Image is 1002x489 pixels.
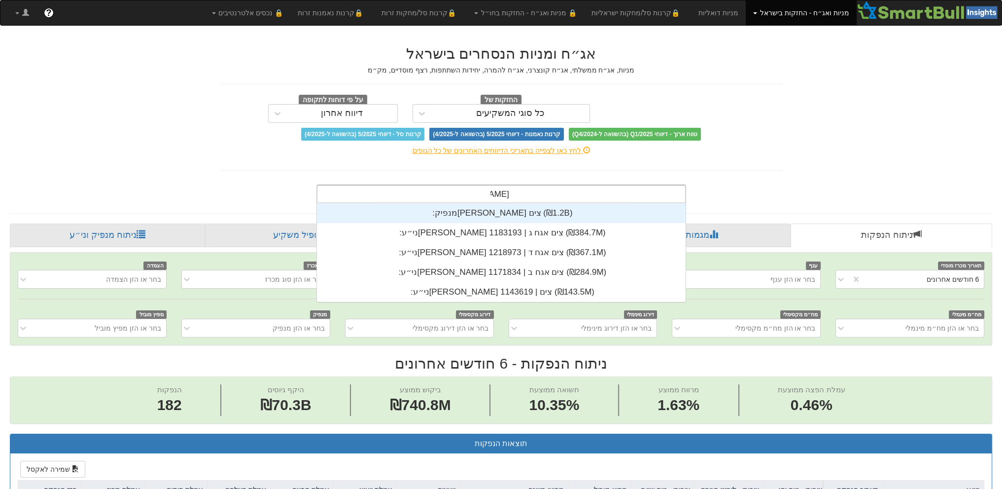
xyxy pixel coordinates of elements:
[595,224,791,247] a: מגמות שוק
[10,224,205,247] a: ניתוח מנפיק וני״ע
[157,395,182,416] span: 182
[304,262,330,270] span: סוג מכרז
[46,8,51,18] span: ?
[268,385,304,394] span: היקף גיוסים
[529,395,579,416] span: 10.35%
[529,385,579,394] span: תשואה ממוצעת
[317,243,686,263] div: ני״ע: ‏[PERSON_NAME] צים אגח ד | 1218973 ‎(₪367.1M)‎
[317,223,686,243] div: ני״ע: ‏[PERSON_NAME] צים אגח ג | 1183193 ‎(₪384.7M)‎
[273,323,325,333] div: בחר או הזן מנפיק
[949,310,984,319] span: מח״מ מינמלי
[213,146,790,155] div: לחץ כאן לצפייה בתאריכי הדיווחים האחרונים של כל הגופים
[310,310,330,319] span: מנפיק
[10,355,992,372] h2: ניתוח הנפקות - 6 חודשים אחרונים
[476,109,545,118] div: כל סוגי המשקיעים
[691,0,746,25] a: מניות דואליות
[658,385,699,394] span: מרווח ממוצע
[220,45,782,62] h2: אג״ח ומניות הנסחרים בישראל
[926,274,979,284] div: 6 חודשים אחרונים
[481,95,522,106] span: החזקות של
[220,67,782,74] h5: מניות, אג״ח ממשלתי, אג״ח קונצרני, אג״ח להמרה, יחידות השתתפות, רצף מוסדיים, מק״מ
[857,0,1002,20] img: Smartbull
[18,439,984,448] h3: תוצאות הנפקות
[317,203,686,302] div: grid
[157,385,182,394] span: הנפקות
[265,274,325,284] div: בחר או הזן סוג מכרז
[569,128,701,141] span: טווח ארוך - דיווחי Q1/2025 (בהשוואה ל-Q4/2024)
[791,224,992,247] a: ניתוח הנפקות
[321,109,363,118] div: דיווח אחרון
[136,310,167,319] span: מפיץ מוביל
[95,323,161,333] div: בחר או הזן מפיץ מוביל
[657,395,699,416] span: 1.63%
[581,323,652,333] div: בחר או הזן דירוג מינימלי
[780,310,821,319] span: מח״מ מקסימלי
[584,0,691,25] a: 🔒קרנות סל/מחקות ישראליות
[299,95,367,106] span: על פי דוחות לתקופה
[624,310,657,319] span: דירוג מינימלי
[260,397,311,413] span: ₪70.3B
[413,323,488,333] div: בחר או הזן דירוג מקסימלי
[106,274,161,284] div: בחר או הזן הצמדה
[317,203,686,223] div: מנפיק: ‏[PERSON_NAME] צים ‎(₪1.2B)‎
[205,0,291,25] a: 🔒 נכסים אלטרנטיבים
[374,0,467,25] a: 🔒קרנות סל/מחקות זרות
[390,397,451,413] span: ₪740.8M
[317,263,686,282] div: ני״ע: ‏[PERSON_NAME] צים אגח ב | 1171834 ‎(₪284.9M)‎
[456,310,494,319] span: דירוג מקסימלי
[317,282,686,302] div: ני״ע: ‏[PERSON_NAME] צים | 1143619 ‎(₪143.5M)‎
[143,262,167,270] span: הצמדה
[806,262,821,270] span: ענף
[301,128,424,141] span: קרנות סל - דיווחי 5/2025 (בהשוואה ל-4/2025)
[770,274,816,284] div: בחר או הזן ענף
[467,0,584,25] a: 🔒 מניות ואג״ח - החזקות בחו״ל
[778,395,845,416] span: 0.46%
[938,262,984,270] span: תאריך מכרז מוסדי
[290,0,374,25] a: 🔒קרנות נאמנות זרות
[735,323,816,333] div: בחר או הזן מח״מ מקסימלי
[20,461,85,478] button: שמירה לאקסל
[778,385,845,394] span: עמלת הפצה ממוצעת
[399,385,441,394] span: ביקוש ממוצע
[746,0,857,25] a: מניות ואג״ח - החזקות בישראל
[905,323,979,333] div: בחר או הזן מח״מ מינמלי
[205,224,403,247] a: פרופיל משקיע
[429,128,563,141] span: קרנות נאמנות - דיווחי 5/2025 (בהשוואה ל-4/2025)
[36,0,61,25] a: ?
